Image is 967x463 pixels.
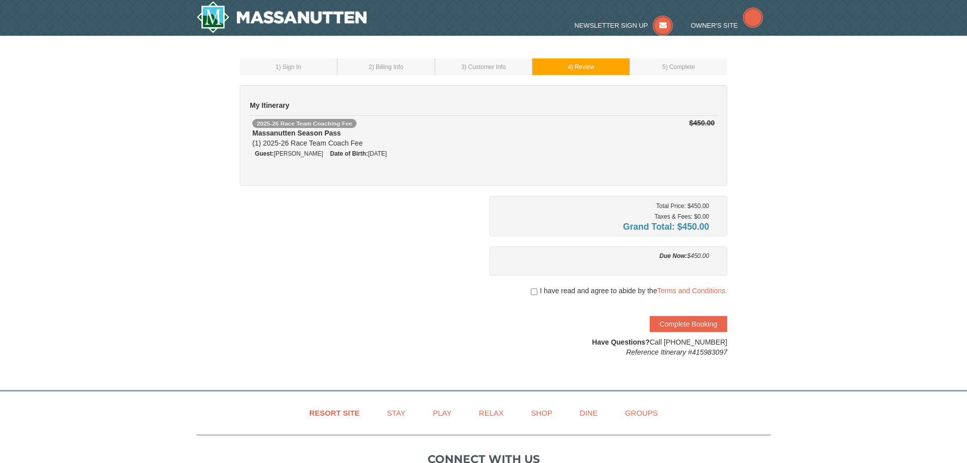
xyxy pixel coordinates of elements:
span: Owner's Site [691,22,738,29]
small: 1 [275,63,301,71]
a: Shop [518,402,565,424]
span: ) Customer Info [464,63,506,71]
small: [PERSON_NAME] [255,150,323,157]
a: Resort Site [297,402,372,424]
a: Terms and Conditions. [657,287,727,295]
div: Call [PHONE_NUMBER] [490,337,727,357]
strike: $450.00 [689,119,715,127]
div: (1) 2025-26 Race Team Coach Fee [252,128,552,148]
small: Total Price: $450.00 [656,203,709,210]
a: Dine [567,402,610,424]
h5: My Itinerary [250,100,717,110]
span: Newsletter Sign Up [575,22,648,29]
a: Groups [612,402,670,424]
img: Massanutten Resort Logo [196,1,367,33]
strong: Due Now: [659,252,687,259]
a: Massanutten Resort [196,1,367,33]
a: Relax [466,402,516,424]
strong: Guest: [255,150,274,157]
button: Complete Booking [650,316,727,332]
span: 2025-26 Race Team Coaching Fee [252,119,357,128]
small: 5 [662,63,695,71]
span: ) Complete [666,63,695,71]
span: ) Billing Info [372,63,403,71]
small: 3 [461,63,506,71]
small: 2 [369,63,403,71]
a: Owner's Site [691,22,764,29]
span: I have read and agree to abide by the [540,286,727,296]
strong: Date of Birth: [330,150,368,157]
small: Taxes & Fees: $0.00 [655,213,709,220]
strong: Massanutten Season Pass [252,129,341,137]
a: Newsletter Sign Up [575,22,673,29]
a: Play [420,402,464,424]
h4: Grand Total: $450.00 [497,222,709,232]
a: Stay [374,402,418,424]
small: 4 [568,63,594,71]
div: $450.00 [497,251,709,261]
span: ) Review [571,63,594,71]
small: [DATE] [330,150,387,157]
em: Reference Itinerary #415983097 [626,348,727,356]
span: ) Sign In [279,63,301,71]
strong: Have Questions? [592,338,650,346]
